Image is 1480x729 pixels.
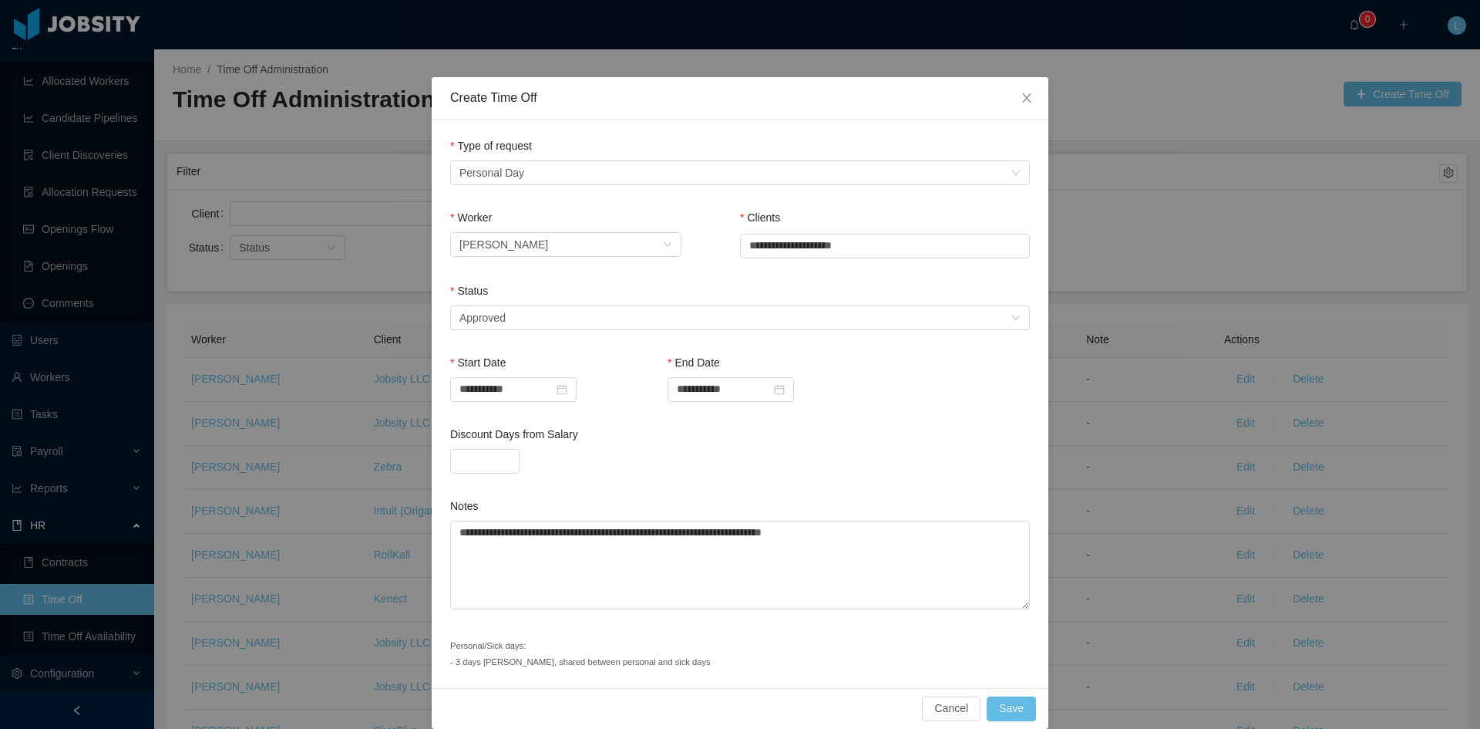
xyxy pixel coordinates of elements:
[987,697,1036,721] button: Save
[450,428,578,440] label: Discount Days from Salary
[450,211,492,224] label: Worker
[459,233,548,256] div: Rodrigo Prudencio da Silva
[740,211,780,224] label: Clients
[450,285,488,297] label: Status
[1005,77,1048,120] button: Close
[1021,92,1033,104] i: icon: close
[450,500,479,512] label: Notes
[922,697,980,721] button: Cancel
[459,306,506,329] div: Approved
[451,450,519,473] input: Discount Days from Salary
[450,140,532,152] label: Type of request
[450,356,506,369] label: Start Date
[450,89,1030,106] div: Create Time Off
[668,356,720,369] label: End Date
[557,384,567,395] i: icon: calendar
[450,521,1030,609] textarea: Notes
[459,161,524,184] div: Personal Day
[450,641,711,667] small: Personal/Sick days: - 3 days [PERSON_NAME], shared between personal and sick days
[774,384,785,395] i: icon: calendar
